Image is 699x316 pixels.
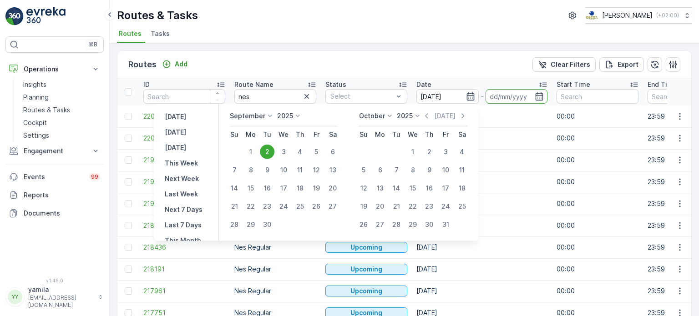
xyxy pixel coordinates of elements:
[243,217,258,232] div: 29
[325,264,407,275] button: Upcoming
[143,221,225,230] span: 218667
[20,116,104,129] a: Cockpit
[656,12,679,19] p: ( +02:00 )
[165,190,198,199] p: Last Week
[356,217,371,232] div: 26
[350,265,382,274] p: Upcoming
[230,258,321,280] td: Nes Regular
[88,41,97,48] p: ⌘B
[227,181,242,196] div: 14
[412,258,552,280] td: [DATE]
[143,89,225,104] input: Search
[324,126,341,143] th: Saturday
[243,145,258,159] div: 1
[551,60,590,69] p: Clear Filters
[161,173,203,184] button: Next Week
[8,290,22,304] div: YY
[422,199,436,214] div: 23
[165,236,201,245] p: This Month
[161,220,205,231] button: Last 7 Days
[5,278,104,283] span: v 1.49.0
[276,181,291,196] div: 17
[552,258,643,280] td: 00:00
[422,217,436,232] div: 30
[405,199,420,214] div: 22
[309,181,324,196] div: 19
[552,171,643,193] td: 00:00
[230,236,321,258] td: Nes Regular
[161,142,190,153] button: Tomorrow
[422,145,436,159] div: 2
[125,200,132,207] div: Toggle Row Selected
[388,126,405,143] th: Tuesday
[143,134,225,143] span: 220092
[276,163,291,177] div: 10
[350,286,382,296] p: Upcoming
[557,80,590,89] p: Start Time
[325,181,340,196] div: 20
[260,199,274,214] div: 23
[243,126,259,143] th: Monday
[618,60,638,69] p: Export
[293,145,307,159] div: 4
[422,181,436,196] div: 16
[308,126,324,143] th: Friday
[412,215,552,236] td: [DATE]
[117,8,198,23] p: Routes & Tasks
[125,156,132,164] div: Toggle Row Selected
[5,142,104,160] button: Engagement
[325,145,340,159] div: 6
[277,111,293,120] p: 2025
[309,163,324,177] div: 12
[552,193,643,215] td: 00:00
[243,181,258,196] div: 15
[227,217,242,232] div: 28
[373,163,387,177] div: 6
[125,113,132,120] div: Toggle Row Selected
[24,172,84,181] p: Events
[125,266,132,273] div: Toggle Row Selected
[276,145,291,159] div: 3
[20,104,104,116] a: Routes & Tasks
[373,199,387,214] div: 20
[128,58,157,71] p: Routes
[455,145,469,159] div: 4
[165,174,199,183] p: Next Week
[24,191,100,200] p: Reports
[165,112,186,121] p: [DATE]
[552,236,643,258] td: 00:00
[293,163,307,177] div: 11
[227,163,242,177] div: 7
[161,158,202,169] button: This Week
[438,217,453,232] div: 31
[438,145,453,159] div: 3
[293,181,307,196] div: 18
[161,204,206,215] button: Next 7 Days
[260,163,274,177] div: 9
[143,286,225,296] a: 217961
[24,65,86,74] p: Operations
[5,186,104,204] a: Reports
[23,105,70,115] p: Routes & Tasks
[226,126,243,143] th: Sunday
[416,89,479,104] input: dd/mm/yyyy
[412,149,552,171] td: [DATE]
[165,159,198,168] p: This Week
[416,80,431,89] p: Date
[125,244,132,251] div: Toggle Row Selected
[143,177,225,186] span: 219663
[356,199,371,214] div: 19
[412,171,552,193] td: [DATE]
[486,89,548,104] input: dd/mm/yyyy
[454,126,470,143] th: Saturday
[260,181,274,196] div: 16
[585,7,692,24] button: [PERSON_NAME](+02:00)
[125,287,132,295] div: Toggle Row Selected
[143,243,225,252] a: 218436
[276,199,291,214] div: 24
[243,163,258,177] div: 8
[438,163,453,177] div: 10
[602,11,653,20] p: [PERSON_NAME]
[234,89,316,104] input: Search
[23,93,49,102] p: Planning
